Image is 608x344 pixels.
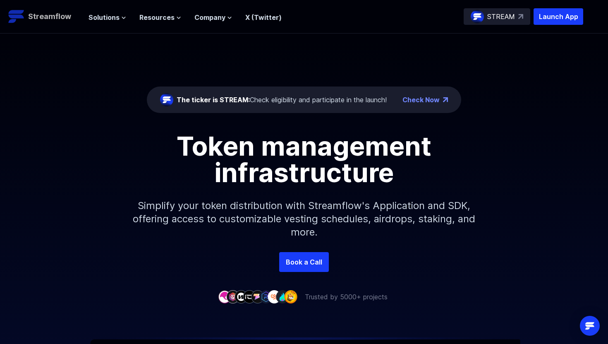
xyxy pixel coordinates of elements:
img: top-right-arrow.svg [518,14,523,19]
p: Trusted by 5000+ projects [305,292,388,302]
p: Simplify your token distribution with Streamflow's Application and SDK, offering access to custom... [126,186,482,252]
a: Book a Call [279,252,329,272]
a: Check Now [402,95,440,105]
img: company-3 [235,290,248,303]
img: company-9 [284,290,297,303]
img: top-right-arrow.png [443,97,448,102]
div: Check eligibility and participate in the launch! [177,95,387,105]
img: streamflow-logo-circle.png [471,10,484,23]
button: Solutions [89,12,126,22]
h1: Token management infrastructure [118,133,490,186]
img: company-6 [259,290,273,303]
div: Open Intercom Messenger [580,316,600,336]
span: Solutions [89,12,120,22]
p: STREAM [487,12,515,22]
img: company-8 [276,290,289,303]
img: company-5 [251,290,264,303]
img: company-1 [218,290,231,303]
a: Streamflow [8,8,80,25]
span: Resources [139,12,175,22]
button: Resources [139,12,181,22]
img: company-7 [268,290,281,303]
img: Streamflow Logo [8,8,25,25]
img: company-4 [243,290,256,303]
a: X (Twitter) [245,13,282,22]
img: company-2 [226,290,239,303]
span: The ticker is STREAM: [177,96,250,104]
button: Launch App [534,8,583,25]
p: Streamflow [28,11,71,22]
a: STREAM [464,8,530,25]
img: streamflow-logo-circle.png [160,93,173,106]
button: Company [194,12,232,22]
span: Company [194,12,225,22]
